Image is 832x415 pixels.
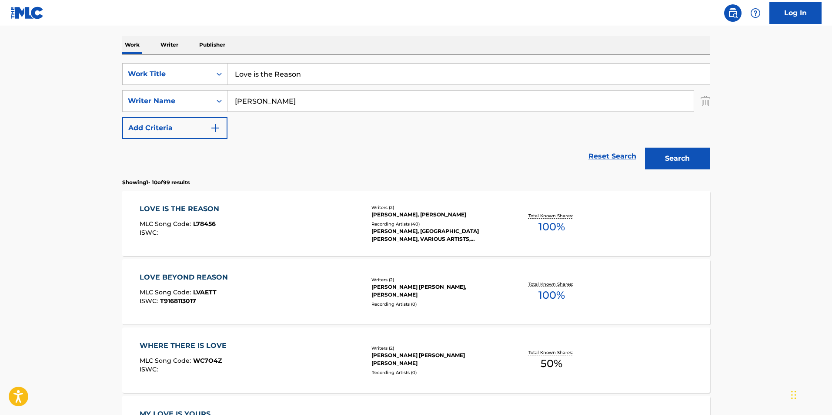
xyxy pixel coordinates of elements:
div: LOVE IS THE REASON [140,204,224,214]
span: 50 % [541,356,562,371]
img: 9d2ae6d4665cec9f34b9.svg [210,123,221,133]
div: [PERSON_NAME], [PERSON_NAME] [371,211,503,219]
iframe: Chat Widget [789,373,832,415]
p: Total Known Shares: [528,281,575,287]
span: WC7O4Z [193,357,222,364]
span: L78456 [193,220,216,228]
p: Showing 1 - 10 of 99 results [122,179,190,186]
div: Writer Name [128,96,206,106]
div: Recording Artists ( 0 ) [371,369,503,376]
div: [PERSON_NAME] [PERSON_NAME] [PERSON_NAME] [371,351,503,367]
div: Drag [791,382,796,408]
img: MLC Logo [10,7,44,19]
a: LOVE IS THE REASONMLC Song Code:L78456ISWC:Writers (2)[PERSON_NAME], [PERSON_NAME]Recording Artis... [122,191,710,256]
span: 100 % [538,219,565,235]
div: WHERE THERE IS LOVE [140,341,231,351]
img: help [750,8,761,18]
div: Writers ( 2 ) [371,204,503,211]
div: Help [747,4,764,22]
img: search [728,8,738,18]
span: MLC Song Code : [140,220,193,228]
div: Recording Artists ( 40 ) [371,221,503,227]
p: Total Known Shares: [528,213,575,219]
div: Recording Artists ( 0 ) [371,301,503,307]
div: Writers ( 2 ) [371,345,503,351]
a: Reset Search [584,147,641,166]
p: Writer [158,36,181,54]
span: LVAETT [193,288,217,296]
p: Work [122,36,142,54]
a: WHERE THERE IS LOVEMLC Song Code:WC7O4ZISWC:Writers (2)[PERSON_NAME] [PERSON_NAME] [PERSON_NAME]R... [122,327,710,393]
form: Search Form [122,63,710,174]
span: ISWC : [140,229,160,236]
button: Search [645,148,710,169]
span: MLC Song Code : [140,288,193,296]
span: ISWC : [140,297,160,305]
div: [PERSON_NAME] [PERSON_NAME], [PERSON_NAME] [371,283,503,299]
div: LOVE BEYOND REASON [140,272,232,283]
img: Delete Criterion [701,90,710,112]
span: ISWC : [140,365,160,373]
span: T9168113017 [160,297,196,305]
a: LOVE BEYOND REASONMLC Song Code:LVAETTISWC:T9168113017Writers (2)[PERSON_NAME] [PERSON_NAME], [PE... [122,259,710,324]
div: Work Title [128,69,206,79]
p: Total Known Shares: [528,349,575,356]
div: Writers ( 2 ) [371,277,503,283]
button: Add Criteria [122,117,227,139]
span: 100 % [538,287,565,303]
span: MLC Song Code : [140,357,193,364]
a: Log In [769,2,822,24]
p: Publisher [197,36,228,54]
div: [PERSON_NAME], [GEOGRAPHIC_DATA][PERSON_NAME], VARIOUS ARTISTS, [PERSON_NAME], [PERSON_NAME]|[PER... [371,227,503,243]
a: Public Search [724,4,742,22]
